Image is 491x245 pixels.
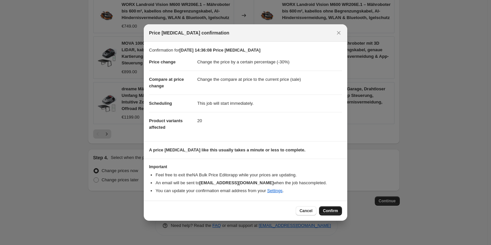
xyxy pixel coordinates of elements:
li: An email will be sent to when the job has completed . [156,180,342,186]
b: [EMAIL_ADDRESS][DOMAIN_NAME] [199,180,274,185]
span: Price [MEDICAL_DATA] confirmation [149,30,229,36]
b: [DATE] 14:36:08 Price [MEDICAL_DATA] [179,48,260,53]
dd: Change the compare at price to the current price (sale) [197,71,342,88]
dd: Change the price by a certain percentage (-30%) [197,54,342,71]
li: You can update your confirmation email address from your . [156,188,342,194]
span: Cancel [300,208,312,213]
span: Compare at price change [149,77,184,88]
button: Confirm [319,206,342,215]
p: Confirmation for [149,47,342,54]
span: Price change [149,59,176,64]
span: Confirm [323,208,338,213]
dd: This job will start immediately. [197,95,342,112]
h3: Important [149,164,342,169]
li: Feel free to exit the NA Bulk Price Editor app while your prices are updating. [156,172,342,178]
a: Settings [267,188,283,193]
button: Close [334,28,343,37]
button: Cancel [296,206,316,215]
span: Product variants affected [149,118,183,130]
dd: 20 [197,112,342,129]
b: A price [MEDICAL_DATA] like this usually takes a minute or less to complete. [149,147,306,152]
span: Scheduling [149,101,172,106]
